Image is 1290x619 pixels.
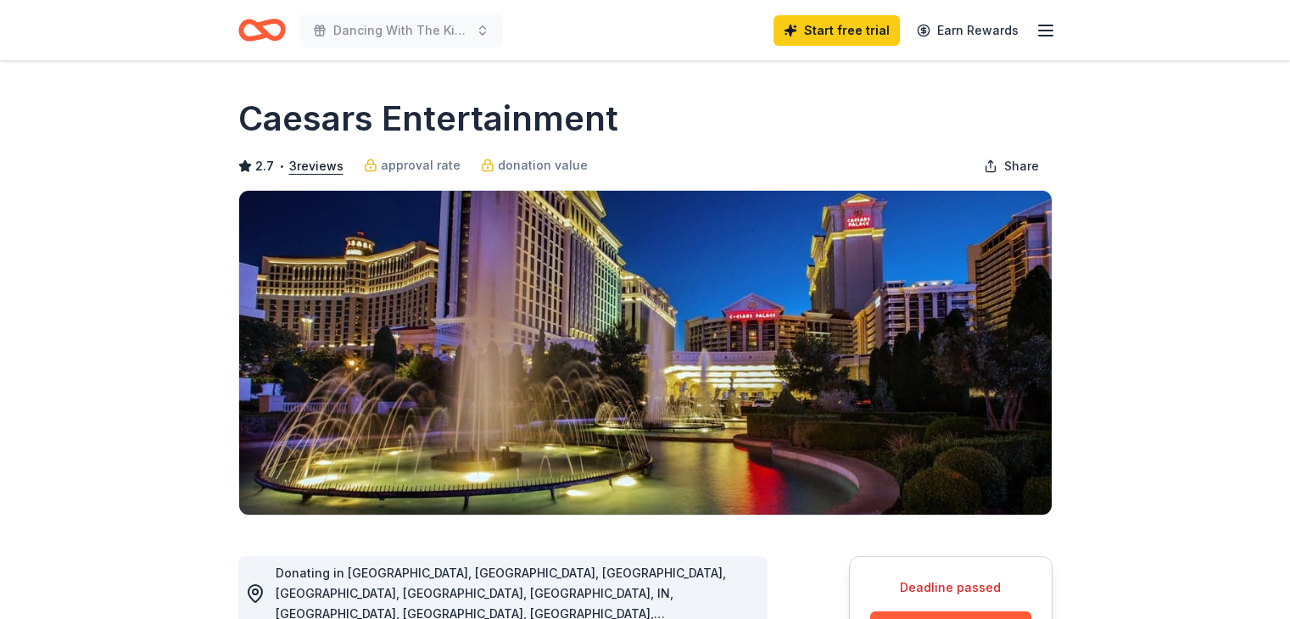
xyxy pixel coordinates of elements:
[238,95,618,142] h1: Caesars Entertainment
[381,155,461,176] span: approval rate
[773,15,900,46] a: Start free trial
[255,156,274,176] span: 2.7
[907,15,1029,46] a: Earn Rewards
[333,20,469,41] span: Dancing With The King
[970,149,1053,183] button: Share
[278,159,284,173] span: •
[1004,156,1039,176] span: Share
[870,577,1031,598] div: Deadline passed
[239,191,1052,515] img: Image for Caesars Entertainment
[289,156,343,176] button: 3reviews
[299,14,503,47] button: Dancing With The King
[481,155,588,176] a: donation value
[238,10,286,50] a: Home
[498,155,588,176] span: donation value
[364,155,461,176] a: approval rate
